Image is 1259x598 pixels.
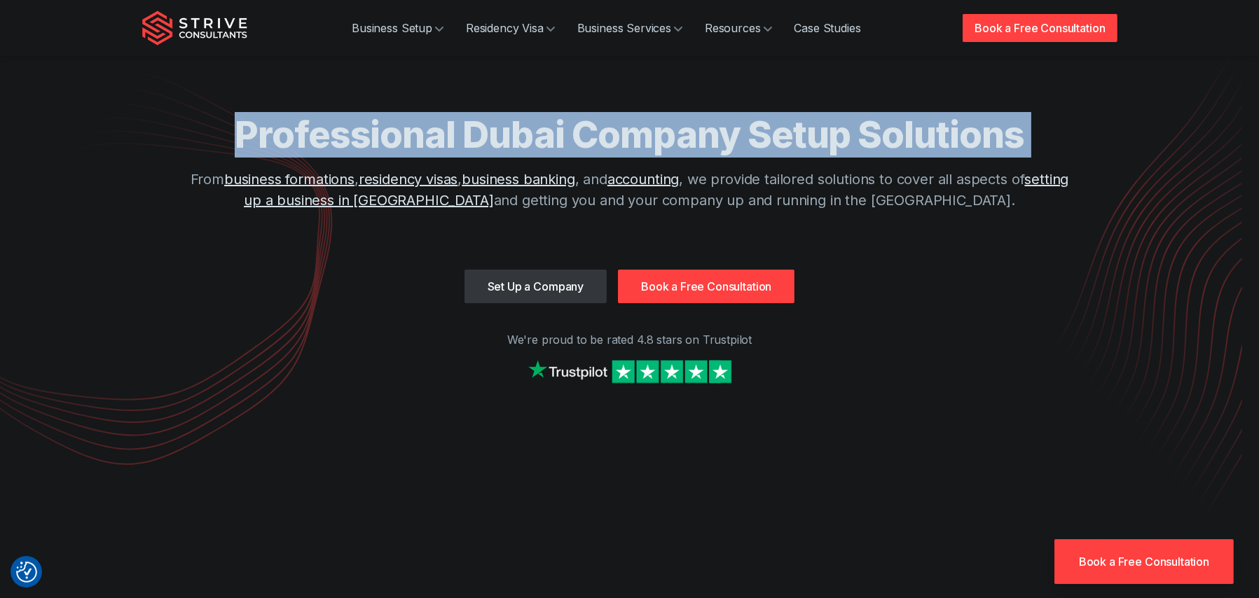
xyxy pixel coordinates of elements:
h1: Professional Dubai Company Setup Solutions [181,112,1078,158]
a: Case Studies [783,14,872,42]
a: Book a Free Consultation [963,14,1117,42]
a: Business Services [566,14,694,42]
img: Strive Consultants [142,11,247,46]
p: From , , , and , we provide tailored solutions to cover all aspects of and getting you and your c... [181,169,1078,211]
a: Resources [694,14,783,42]
img: Revisit consent button [16,562,37,583]
a: Set Up a Company [465,270,607,303]
a: Business Setup [340,14,455,42]
button: Consent Preferences [16,562,37,583]
a: residency visas [359,171,458,188]
a: Book a Free Consultation [1054,539,1234,584]
a: business formations [224,171,355,188]
a: Residency Visa [455,14,566,42]
p: We're proud to be rated 4.8 stars on Trustpilot [142,331,1117,348]
img: Strive on Trustpilot [525,356,735,387]
a: accounting [607,171,679,188]
a: Book a Free Consultation [618,270,794,303]
a: business banking [462,171,575,188]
